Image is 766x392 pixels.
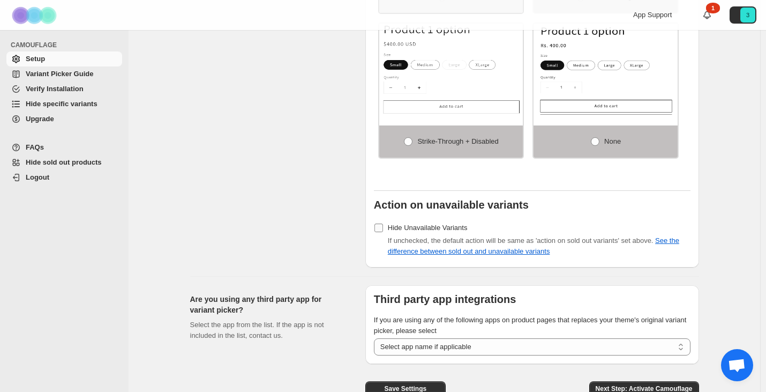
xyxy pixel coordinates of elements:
[374,316,687,335] span: If you are using any of the following apps on product pages that replaces your theme's original v...
[26,143,44,151] span: FAQs
[26,55,45,63] span: Setup
[374,199,529,211] b: Action on unavailable variants
[190,294,348,315] h2: Are you using any third party app for variant picker?
[388,224,468,232] span: Hide Unavailable Variants
[26,115,54,123] span: Upgrade
[6,66,122,82] a: Variant Picker Guide
[374,293,516,305] b: Third party app integrations
[26,70,93,78] span: Variant Picker Guide
[6,82,122,97] a: Verify Installation
[633,11,672,19] span: App Support
[190,321,324,339] span: Select the app from the list. If the app is not included in the list, contact us.
[6,97,122,112] a: Hide specific variants
[388,236,679,255] span: If unchecked, the default action will be same as 'action on sold out variants' set above.
[730,6,756,24] button: Avatar with initials 3
[721,349,753,381] div: Open chat
[6,51,122,66] a: Setup
[9,1,62,30] img: Camouflage
[26,158,102,166] span: Hide sold out products
[379,24,523,115] img: Strike-through + Disabled
[6,155,122,170] a: Hide sold out products
[746,12,749,18] text: 3
[534,24,678,115] img: None
[702,10,712,20] a: 1
[740,8,755,23] span: Avatar with initials 3
[26,100,97,108] span: Hide specific variants
[604,137,621,145] span: None
[26,173,49,181] span: Logout
[6,140,122,155] a: FAQs
[706,3,720,13] div: 1
[6,170,122,185] a: Logout
[26,85,84,93] span: Verify Installation
[11,41,123,49] span: CAMOUFLAGE
[6,112,122,127] a: Upgrade
[417,137,498,145] span: Strike-through + Disabled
